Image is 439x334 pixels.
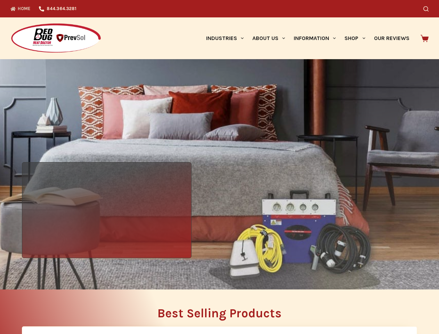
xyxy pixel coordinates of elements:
[248,17,289,59] a: About Us
[340,17,369,59] a: Shop
[202,17,248,59] a: Industries
[423,6,429,11] button: Search
[202,17,414,59] nav: Primary
[290,17,340,59] a: Information
[10,23,101,54] img: Prevsol/Bed Bug Heat Doctor
[369,17,414,59] a: Our Reviews
[22,307,417,319] h2: Best Selling Products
